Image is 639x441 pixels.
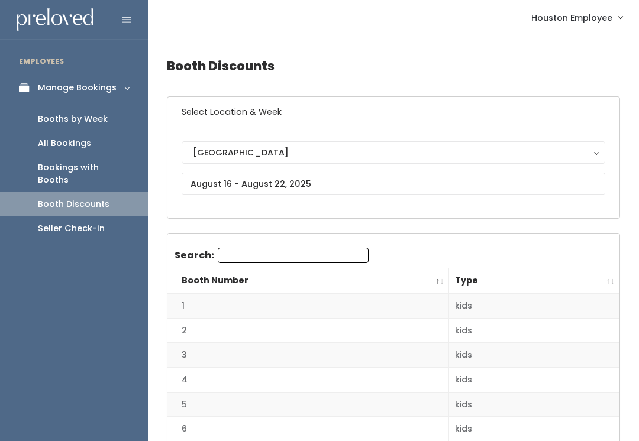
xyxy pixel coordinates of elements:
[167,268,448,294] th: Booth Number: activate to sort column descending
[167,293,448,318] td: 1
[448,368,619,393] td: kids
[531,11,612,24] span: Houston Employee
[182,173,605,195] input: August 16 - August 22, 2025
[448,293,619,318] td: kids
[38,161,129,186] div: Bookings with Booths
[167,392,448,417] td: 5
[167,97,619,127] h6: Select Location & Week
[38,222,105,235] div: Seller Check-in
[17,8,93,31] img: preloved logo
[448,343,619,368] td: kids
[38,82,117,94] div: Manage Bookings
[38,113,108,125] div: Booths by Week
[167,318,448,343] td: 2
[448,268,619,294] th: Type: activate to sort column ascending
[38,198,109,210] div: Booth Discounts
[38,137,91,150] div: All Bookings
[182,141,605,164] button: [GEOGRAPHIC_DATA]
[167,50,620,82] h4: Booth Discounts
[193,146,594,159] div: [GEOGRAPHIC_DATA]
[448,318,619,343] td: kids
[448,392,619,417] td: kids
[218,248,369,263] input: Search:
[519,5,634,30] a: Houston Employee
[167,368,448,393] td: 4
[167,343,448,368] td: 3
[175,248,369,263] label: Search:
